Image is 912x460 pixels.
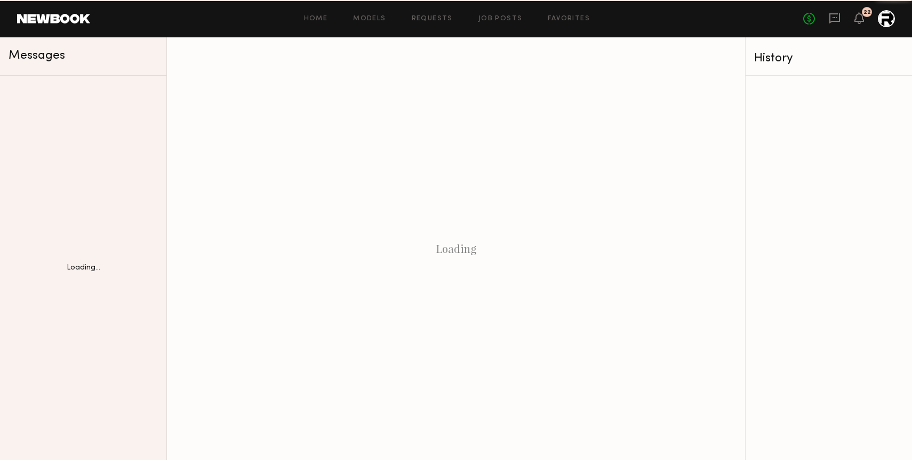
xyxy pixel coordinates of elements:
[478,15,523,22] a: Job Posts
[9,50,65,62] span: Messages
[167,37,745,460] div: Loading
[67,264,100,272] div: Loading...
[412,15,453,22] a: Requests
[304,15,328,22] a: Home
[548,15,590,22] a: Favorites
[754,52,903,65] div: History
[863,10,871,15] div: 22
[353,15,386,22] a: Models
